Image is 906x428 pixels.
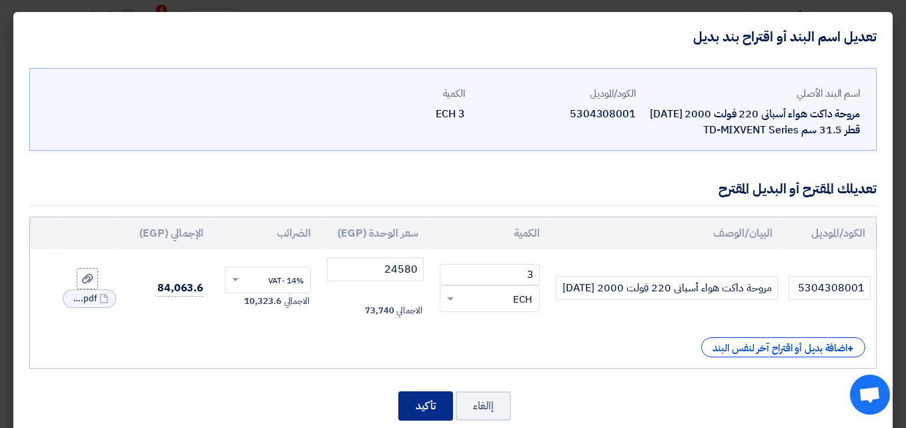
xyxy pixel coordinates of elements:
a: Open chat [850,375,890,415]
ng-select: VAT [225,267,311,293]
span: 73,740 [365,304,394,317]
div: اضافة بديل أو اقتراح آخر لنفس البند [701,337,865,357]
span: 10,323.6 [244,295,281,308]
button: إالغاء [456,391,511,421]
input: Add Item Description [556,276,777,300]
div: اسم البند الأصلي [646,86,860,101]
div: الكود/الموديل [476,86,636,101]
div: 5304308001 [476,106,636,122]
button: تأكيد [398,391,453,421]
span: + [847,341,854,357]
h4: تعديل اسم البند أو اقتراح بند بديل [693,28,877,45]
th: الكمية [429,217,550,249]
div: 3 ECH [305,106,465,122]
th: الإجمالي (EGP) [116,217,214,249]
input: RFQ_STEP1.ITEMS.2.AMOUNT_TITLE [440,264,540,285]
th: البيان/الوصف [550,217,783,249]
input: الموديل [789,276,871,300]
span: الاجمالي [396,304,422,317]
div: تعديلك المقترح أو البديل المقترح [719,179,877,199]
span: 84,063.6 [157,280,203,297]
span: الاجمالي [284,295,310,308]
div: الكمية [305,86,465,101]
th: الضرائب [214,217,322,249]
span: VorticeLineo_1755014429832.pdf [70,292,97,305]
th: سعر الوحدة (EGP) [322,217,429,249]
span: ECH [513,292,532,307]
input: أدخل سعر الوحدة [327,257,424,281]
div: مروحة داكت هواء أسبانى 220 فولت 2000 [DATE] قطر 31.5 سم TD-MIXVENT Series [646,106,860,138]
th: الكود/الموديل [783,217,876,249]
